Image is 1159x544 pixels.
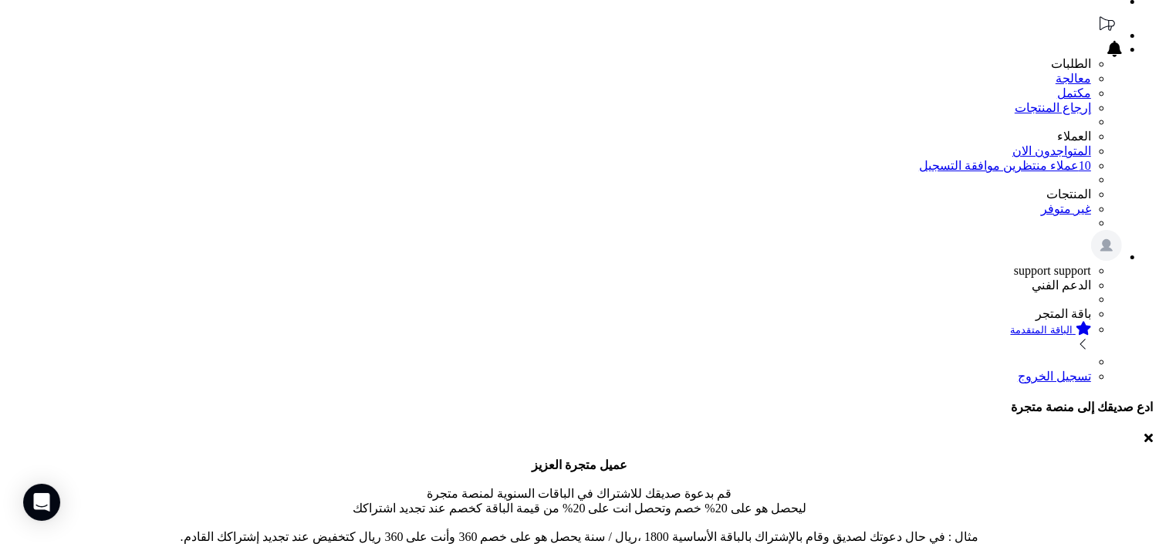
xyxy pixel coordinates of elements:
[1015,101,1091,114] a: إرجاع المنتجات
[1018,370,1091,383] a: تسجيل الخروج
[1057,86,1091,100] a: مكتمل
[6,321,1091,355] a: الباقة المتقدمة
[6,278,1091,292] li: الدعم الفني
[1041,202,1091,215] a: غير متوفر
[1079,159,1091,172] span: 10
[1011,324,1073,336] small: الباقة المتقدمة
[6,187,1091,201] li: المنتجات
[6,129,1091,144] li: العملاء
[6,306,1091,321] li: باقة المتجر
[6,71,1091,86] a: معالجة
[6,56,1091,71] li: الطلبات
[1014,264,1091,277] span: support support
[6,400,1153,414] h4: ادع صديقك إلى منصة متجرة
[23,484,60,521] div: Open Intercom Messenger
[532,458,627,471] b: عميل متجرة العزيز
[1012,144,1091,157] a: المتواجدون الان
[1091,29,1122,42] a: تحديثات المنصة
[919,159,1091,172] a: 10عملاء منتظرين موافقة التسجيل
